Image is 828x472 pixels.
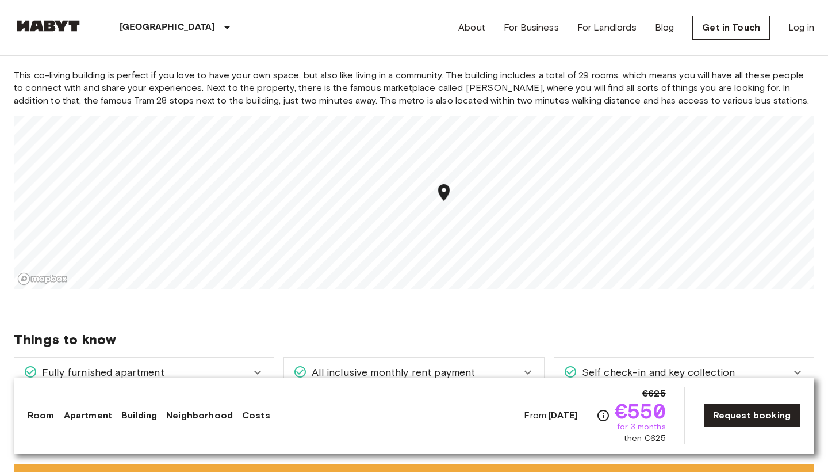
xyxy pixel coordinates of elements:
[121,409,157,422] a: Building
[14,358,274,387] div: Fully furnished apartment
[703,404,800,428] a: Request booking
[577,21,637,35] a: For Landlords
[692,16,770,40] a: Get in Touch
[37,365,164,380] span: Fully furnished apartment
[307,365,475,380] span: All inclusive monthly rent payment
[28,409,55,422] a: Room
[120,21,216,35] p: [GEOGRAPHIC_DATA]
[242,409,270,422] a: Costs
[788,21,814,35] a: Log in
[14,331,814,348] span: Things to know
[17,272,68,286] a: Mapbox logo
[554,358,814,387] div: Self check-in and key collection
[548,410,577,421] b: [DATE]
[617,421,666,433] span: for 3 months
[624,433,665,444] span: then €625
[596,409,610,422] svg: Check cost overview for full price breakdown. Please note that discounts apply to new joiners onl...
[166,409,233,422] a: Neighborhood
[284,358,543,387] div: All inclusive monthly rent payment
[642,387,666,401] span: €625
[458,21,485,35] a: About
[655,21,674,35] a: Blog
[14,20,83,32] img: Habyt
[504,21,559,35] a: For Business
[64,409,112,422] a: Apartment
[14,69,814,107] span: This co-living building is perfect if you love to have your own space, but also like living in a ...
[14,116,814,289] canvas: Map
[434,182,454,206] div: Map marker
[524,409,577,422] span: From:
[615,401,666,421] span: €550
[577,365,735,380] span: Self check-in and key collection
